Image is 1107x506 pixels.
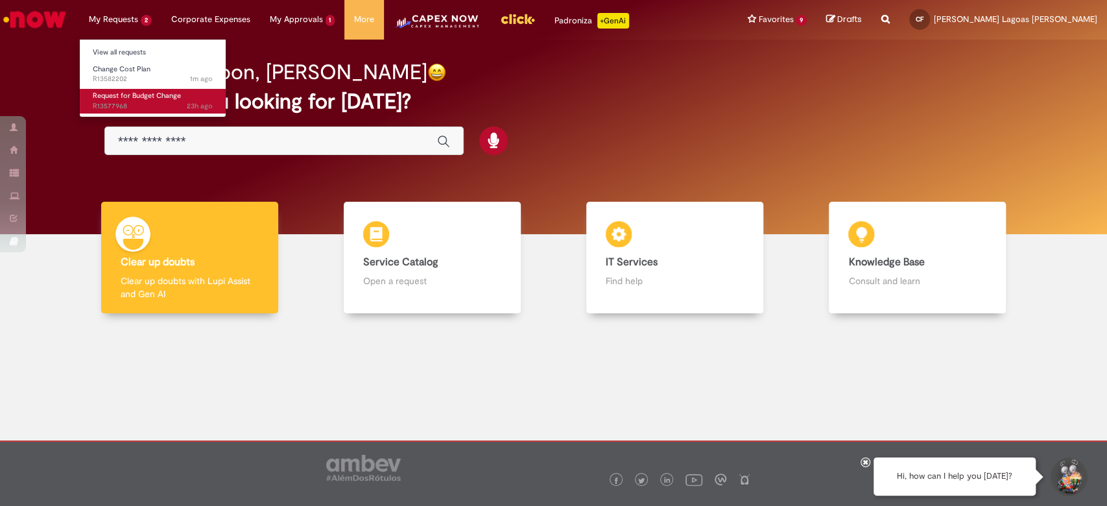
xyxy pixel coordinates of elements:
[554,13,629,29] div: Padroniza
[664,477,671,485] img: logo_footer_linkedin.png
[121,256,195,269] b: Clear up doubts
[363,256,438,269] b: Service Catalog
[500,9,535,29] img: click_logo_yellow_360x200.png
[171,13,250,26] span: Corporate Expenses
[80,62,226,86] a: Open R13582202 : Change Cost Plan
[874,457,1036,496] div: Hi, how can I help you [DATE]?
[685,471,702,488] img: logo_footer_youtube.png
[1049,457,1088,496] button: Start Support Conversation
[326,15,335,26] span: 1
[121,274,259,300] p: Clear up doubts with Lupi Assist and Gen AI
[80,89,226,113] a: Open R13577968 : Request for Budget Change
[354,13,374,26] span: More
[89,13,138,26] span: My Requests
[934,14,1097,25] span: [PERSON_NAME] Lagoas [PERSON_NAME]
[311,202,553,314] a: Service Catalog Open a request
[715,474,726,485] img: logo_footer_workplace.png
[427,63,446,82] img: happy-face.png
[597,13,629,29] p: +GenAi
[104,61,427,84] h2: Good afternoon, [PERSON_NAME]
[104,90,1003,113] h2: What are you looking for [DATE]?
[190,74,213,84] time: 30/09/2025 15:10:21
[141,15,152,26] span: 2
[826,14,862,26] a: Drafts
[79,39,226,117] ul: My Requests
[93,74,213,84] span: R13582202
[1,6,68,32] img: ServiceNow
[606,256,658,269] b: IT Services
[796,202,1039,314] a: Knowledge Base Consult and learn
[638,477,645,484] img: logo_footer_twitter.png
[739,474,750,485] img: logo_footer_naosei.png
[613,477,619,484] img: logo_footer_facebook.png
[606,274,744,287] p: Find help
[187,101,213,111] span: 23h ago
[848,256,924,269] b: Knowledge Base
[190,74,213,84] span: 1m ago
[848,274,986,287] p: Consult and learn
[837,13,862,25] span: Drafts
[363,274,501,287] p: Open a request
[187,101,213,111] time: 29/09/2025 15:57:33
[394,13,480,39] img: CapexLogo5.png
[93,101,213,112] span: R13577968
[270,13,323,26] span: My Approvals
[68,202,311,314] a: Clear up doubts Clear up doubts with Lupi Assist and Gen AI
[93,91,181,101] span: Request for Budget Change
[916,15,923,23] span: CF
[80,45,226,60] a: View all requests
[326,455,401,481] img: logo_footer_ambev_rotulo_gray.png
[554,202,796,314] a: IT Services Find help
[93,64,150,74] span: Change Cost Plan
[758,13,793,26] span: Favorites
[796,15,807,26] span: 9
